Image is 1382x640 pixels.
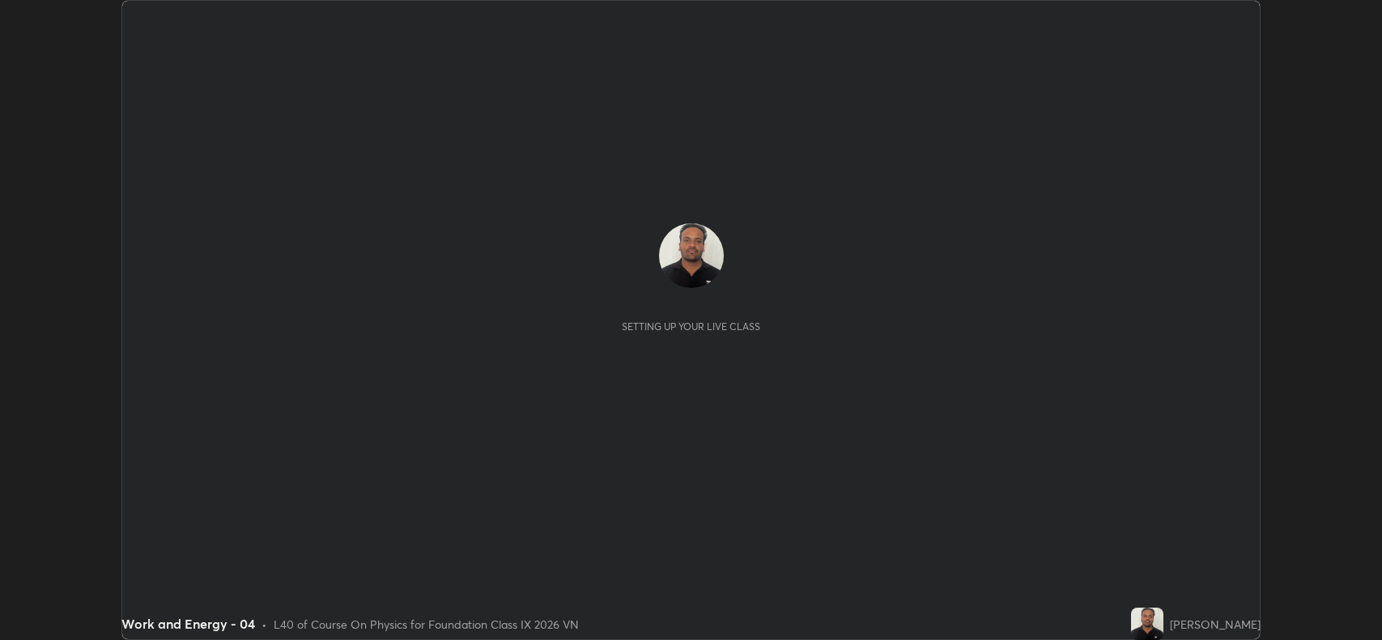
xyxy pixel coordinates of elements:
[274,616,579,633] div: L40 of Course On Physics for Foundation Class IX 2026 VN
[659,223,724,288] img: c449bc7577714875aafd9c306618b106.jpg
[262,616,267,633] div: •
[121,614,255,634] div: Work and Energy - 04
[1170,616,1261,633] div: [PERSON_NAME]
[622,320,760,333] div: Setting up your live class
[1131,608,1163,640] img: c449bc7577714875aafd9c306618b106.jpg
